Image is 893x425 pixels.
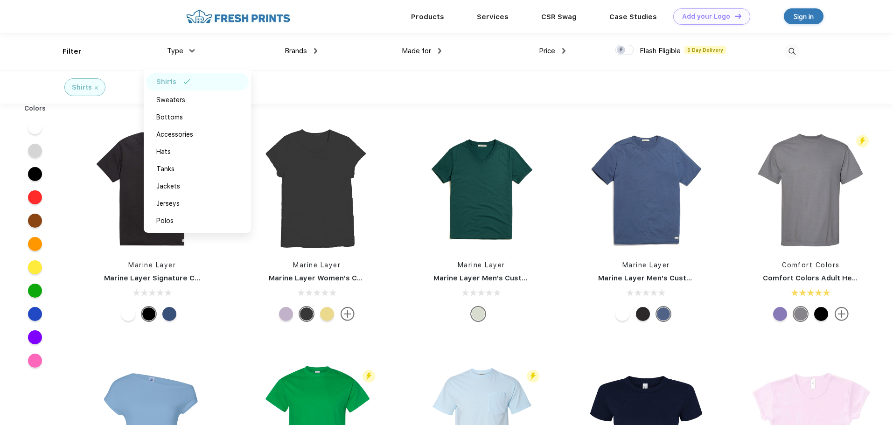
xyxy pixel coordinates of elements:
[773,307,787,321] div: Violet
[835,307,849,321] img: more.svg
[104,274,208,282] a: Marine Layer Signature Crew
[458,261,505,269] a: Marine Layer
[636,307,650,321] div: Black
[814,307,828,321] div: Black
[142,307,156,321] div: Black
[17,104,53,113] div: Colors
[156,130,193,139] div: Accessories
[156,147,171,157] div: Hats
[156,77,176,87] div: Shirts
[363,370,375,383] img: flash_active_toggle.svg
[320,307,334,321] div: Butter (2001U)
[615,307,629,321] div: White
[598,274,811,282] a: Marine Layer Men's Custom Dyed Signature Crew Neck Tee
[156,95,185,105] div: Sweaters
[411,13,444,21] a: Products
[156,112,183,122] div: Bottoms
[527,370,539,383] img: flash_active_toggle.svg
[314,48,317,54] img: dropdown.png
[156,216,174,226] div: Polos
[656,307,670,321] div: Faded Navy
[162,307,176,321] div: Faded Navy
[156,181,180,191] div: Jackets
[341,307,355,321] img: more.svg
[856,135,869,147] img: flash_active_toggle.svg
[183,8,293,25] img: fo%20logo%202.webp
[471,307,485,321] div: Any Color
[419,127,544,251] img: func=resize&h=266
[562,48,565,54] img: dropdown.png
[682,13,730,21] div: Add your Logo
[782,261,840,269] a: Comfort Colors
[285,47,307,55] span: Brands
[63,46,82,57] div: Filter
[539,47,555,55] span: Price
[749,127,873,251] img: func=resize&h=266
[183,79,190,84] img: filter_selected.svg
[784,44,800,59] img: desktop_search.svg
[640,47,681,55] span: Flash Eligible
[279,307,293,321] div: Lilac (2705U)
[584,127,708,251] img: func=resize&h=266
[300,307,314,321] div: Pirate Black (19-4305 TCX)
[72,83,92,92] div: Shirts
[156,164,174,174] div: Tanks
[167,47,183,55] span: Type
[255,127,379,251] img: func=resize&h=266
[156,199,180,209] div: Jerseys
[402,47,431,55] span: Made for
[269,274,485,282] a: Marine Layer Women's Custom Color Signature Crew T-shirt
[438,48,441,54] img: dropdown.png
[128,261,176,269] a: Marine Layer
[121,307,135,321] div: White
[794,11,814,22] div: Sign in
[794,307,808,321] div: Granite
[189,49,195,52] img: dropdown.png
[90,127,214,251] img: func=resize&h=266
[433,274,618,282] a: Marine Layer Men's Custom Dyed Signature V-Neck
[622,261,670,269] a: Marine Layer
[784,8,823,24] a: Sign in
[95,86,98,90] img: filter_cancel.svg
[735,14,741,19] img: DT
[293,261,341,269] a: Marine Layer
